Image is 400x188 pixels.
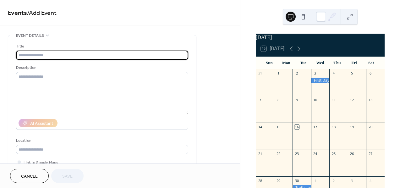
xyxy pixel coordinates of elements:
[27,7,57,19] span: / Add Event
[294,178,299,183] div: 30
[346,57,363,69] div: Fri
[10,169,49,183] button: Cancel
[278,57,295,69] div: Mon
[258,178,262,183] div: 28
[294,98,299,102] div: 9
[295,57,312,69] div: Tue
[276,178,281,183] div: 29
[331,152,336,156] div: 25
[16,137,187,144] div: Location
[16,64,187,71] div: Description
[258,152,262,156] div: 21
[258,124,262,129] div: 14
[329,57,346,69] div: Thu
[350,71,354,76] div: 5
[276,124,281,129] div: 15
[313,152,318,156] div: 24
[16,32,44,39] span: Event details
[363,57,380,69] div: Sat
[294,71,299,76] div: 2
[8,7,27,19] a: Events
[331,98,336,102] div: 11
[368,98,373,102] div: 13
[276,71,281,76] div: 1
[313,98,318,102] div: 10
[312,57,329,69] div: Wed
[21,173,38,180] span: Cancel
[258,71,262,76] div: 31
[313,71,318,76] div: 3
[256,34,385,41] div: [DATE]
[368,152,373,156] div: 27
[294,152,299,156] div: 23
[294,124,299,129] div: 16
[350,98,354,102] div: 12
[368,124,373,129] div: 20
[368,178,373,183] div: 4
[331,178,336,183] div: 2
[350,124,354,129] div: 19
[24,159,58,166] span: Link to Google Maps
[276,152,281,156] div: 22
[331,71,336,76] div: 4
[368,71,373,76] div: 6
[350,152,354,156] div: 26
[16,43,187,50] div: Title
[258,98,262,102] div: 7
[276,98,281,102] div: 8
[331,124,336,129] div: 18
[311,78,330,83] div: First Day of School!
[261,57,278,69] div: Sun
[313,178,318,183] div: 1
[313,124,318,129] div: 17
[350,178,354,183] div: 3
